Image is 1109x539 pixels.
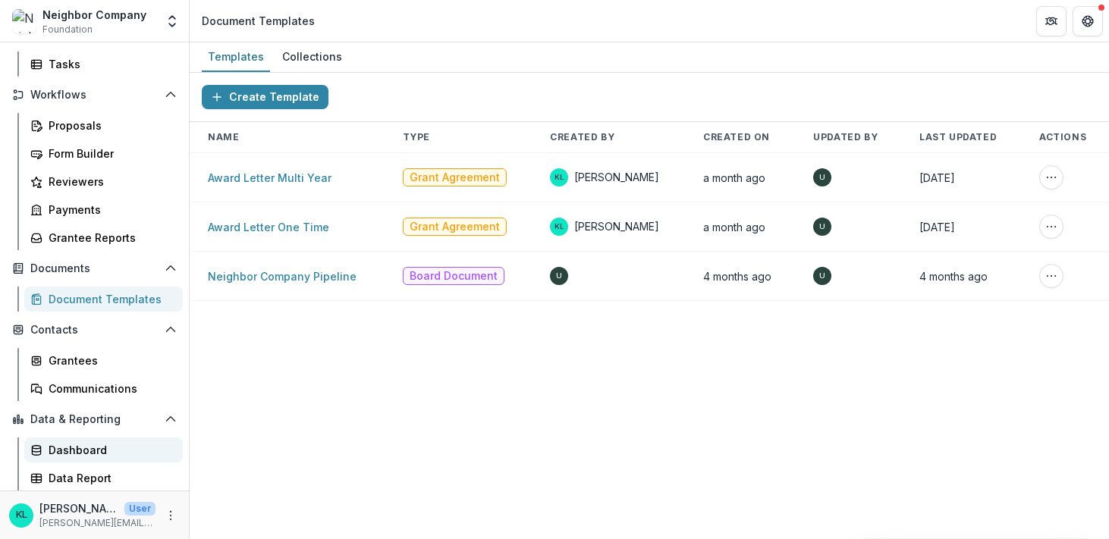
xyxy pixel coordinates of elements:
[532,122,685,153] th: Created By
[24,376,183,401] a: Communications
[1039,215,1063,239] button: More Action
[49,202,171,218] div: Payments
[49,230,171,246] div: Grantee Reports
[703,171,765,184] span: a month ago
[24,141,183,166] a: Form Builder
[276,45,348,67] div: Collections
[208,221,329,233] a: Award Letter One Time
[574,170,659,185] span: [PERSON_NAME]
[6,407,183,431] button: Open Data & Reporting
[49,146,171,161] div: Form Builder
[24,287,183,312] a: Document Templates
[410,171,500,184] span: Grant Agreement
[24,437,183,462] a: Dashboard
[410,221,500,233] span: Grant Agreement
[554,223,564,230] div: Kerri Lopez-Howell
[919,171,955,184] span: [DATE]
[1039,264,1063,288] button: More Action
[202,42,270,72] a: Templates
[49,381,171,396] div: Communications
[1073,6,1103,36] button: Get Help
[39,516,156,530] p: [PERSON_NAME][EMAIL_ADDRESS][DOMAIN_NAME]
[703,221,765,233] span: a month ago
[190,122,385,153] th: Name
[42,23,93,36] span: Foundation
[24,348,183,373] a: Grantees
[162,6,183,36] button: Open entity switcher
[12,9,36,33] img: Neighbor Company
[819,272,825,280] div: Unknown
[39,500,118,516] p: [PERSON_NAME]
[1021,122,1109,153] th: Actions
[49,56,171,72] div: Tasks
[24,225,183,250] a: Grantee Reports
[24,52,183,77] a: Tasks
[574,219,659,234] span: [PERSON_NAME]
[196,10,321,32] nav: breadcrumb
[685,122,795,153] th: Created On
[124,502,156,515] p: User
[42,7,146,23] div: Neighbor Company
[6,318,183,342] button: Open Contacts
[901,122,1021,153] th: Last Updated
[202,45,270,67] div: Templates
[703,270,771,283] span: 4 months ago
[1039,165,1063,190] button: More Action
[410,270,498,283] span: Board Document
[202,85,328,109] button: Create Template
[1036,6,1067,36] button: Partners
[30,324,159,337] span: Contacts
[556,272,562,280] div: Unknown
[49,470,171,486] div: Data Report
[49,353,171,368] div: Grantees
[24,465,183,490] a: Data Report
[16,510,27,520] div: Kerri Lopez-Howell
[385,122,533,153] th: Type
[30,413,159,426] span: Data & Reporting
[30,89,159,102] span: Workflows
[24,169,183,194] a: Reviewers
[6,256,183,280] button: Open Documents
[208,270,357,283] a: Neighbor Company Pipeline
[49,291,171,307] div: Document Templates
[49,174,171,190] div: Reviewers
[919,270,988,283] span: 4 months ago
[819,223,825,230] div: Unknown
[819,174,825,181] div: Unknown
[795,122,901,153] th: Updated By
[24,113,183,138] a: Proposals
[49,442,171,458] div: Dashboard
[276,42,348,72] a: Collections
[6,83,183,107] button: Open Workflows
[49,118,171,133] div: Proposals
[24,197,183,222] a: Payments
[208,171,331,184] a: Award Letter Multi Year
[202,13,315,29] div: Document Templates
[554,174,564,181] div: Kerri Lopez-Howell
[30,262,159,275] span: Documents
[162,506,180,525] button: More
[919,221,955,233] span: [DATE]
